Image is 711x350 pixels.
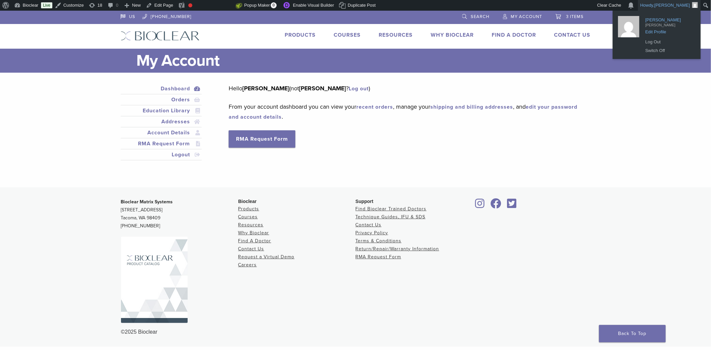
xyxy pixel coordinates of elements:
[121,83,202,168] nav: Account pages
[121,198,238,230] p: [STREET_ADDRESS] Tacoma, WA 98409 [PHONE_NUMBER]
[41,2,52,8] a: Live
[356,230,388,236] a: Privacy Policy
[642,38,695,46] a: Log Out
[238,246,264,252] a: Contact Us
[356,246,439,252] a: Return/Repair/Warranty Information
[122,140,201,148] a: RMA Request Form
[121,31,200,41] img: Bioclear
[462,11,490,21] a: Search
[238,238,271,244] a: Find A Doctor
[137,49,591,73] h1: My Account
[492,32,536,38] a: Find A Doctor
[122,151,201,159] a: Logout
[121,328,590,336] div: ©2025 Bioclear
[554,32,591,38] a: Contact Us
[471,14,490,19] span: Search
[142,11,192,21] a: [PHONE_NUMBER]
[285,32,316,38] a: Products
[566,14,584,19] span: 3 items
[121,237,188,323] img: Bioclear
[299,85,346,92] strong: [PERSON_NAME]
[122,129,201,137] a: Account Details
[505,202,519,209] a: Bioclear
[356,206,427,212] a: Find Bioclear Trained Doctors
[430,104,513,110] a: shipping and billing addresses
[229,83,580,93] p: Hello (not ? )
[473,202,487,209] a: Bioclear
[238,199,257,204] span: Bioclear
[488,202,504,209] a: Bioclear
[556,11,584,21] a: 3 items
[645,21,692,27] span: [PERSON_NAME]
[122,85,201,93] a: Dashboard
[599,325,666,342] a: Back To Top
[238,254,295,260] a: Request a Virtual Demo
[238,262,257,268] a: Careers
[198,2,236,10] img: Views over 48 hours. Click for more Jetpack Stats.
[613,11,701,59] ul: Howdy, Tanya Copeman
[356,104,393,110] a: recent orders
[188,3,192,7] div: Focus keyphrase not set
[645,27,692,33] span: Edit Profile
[356,199,374,204] span: Support
[238,206,259,212] a: Products
[356,222,382,228] a: Contact Us
[122,96,201,104] a: Orders
[238,230,269,236] a: Why Bioclear
[654,3,690,8] span: [PERSON_NAME]
[122,118,201,126] a: Addresses
[431,32,474,38] a: Why Bioclear
[503,11,542,21] a: My Account
[511,14,542,19] span: My Account
[238,214,258,220] a: Courses
[121,11,136,21] a: US
[271,2,277,8] span: 0
[334,32,361,38] a: Courses
[242,85,289,92] strong: [PERSON_NAME]
[356,214,426,220] a: Technique Guides, IFU & SDS
[122,107,201,115] a: Education Library
[121,199,173,205] strong: Bioclear Matrix Systems
[229,102,580,122] p: From your account dashboard you can view your , manage your , and .
[379,32,413,38] a: Resources
[645,15,692,21] span: [PERSON_NAME]
[349,85,369,92] a: Log out
[356,254,401,260] a: RMA Request Form
[238,222,264,228] a: Resources
[229,130,295,148] a: RMA Request Form
[642,46,695,55] a: Switch Off
[356,238,402,244] a: Terms & Conditions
